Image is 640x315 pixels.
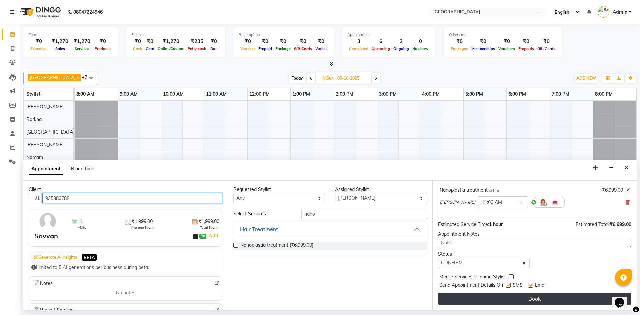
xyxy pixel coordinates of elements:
[17,3,63,21] img: logo
[274,38,292,45] div: ₹0
[26,91,40,97] span: Stylist
[32,279,53,288] span: Notes
[470,38,497,45] div: ₹0
[488,188,499,193] small: for
[335,186,427,193] div: Assigned Stylist
[200,225,218,230] span: Total Spent
[411,46,430,51] span: No show
[42,193,222,203] input: Search by Name/Mobile/Email/Code
[208,38,220,45] div: ₹0
[156,46,186,51] span: Online/Custom
[289,73,306,83] span: Today
[29,193,43,203] button: +91
[438,221,489,227] span: Estimated Service Time:
[26,116,42,122] span: Barkha
[492,188,499,193] span: 1 hr
[131,38,144,45] div: ₹0
[29,186,222,193] div: Client
[377,89,398,99] a: 3:00 PM
[449,38,470,45] div: ₹0
[32,253,79,262] button: Generate AI Insights
[131,46,144,51] span: Cash
[26,154,43,160] span: Nomam
[248,89,271,99] a: 12:00 PM
[206,232,219,240] span: |
[411,38,430,45] div: 0
[54,46,67,51] span: Sales
[622,163,631,173] button: Close
[131,32,220,38] div: Finance
[347,38,370,45] div: 3
[420,89,441,99] a: 4:00 PM
[26,104,64,110] span: [PERSON_NAME]
[438,293,631,305] button: Book
[464,89,485,99] a: 5:00 PM
[593,89,614,99] a: 8:00 PM
[370,38,392,45] div: 6
[156,38,186,45] div: ₹1,270
[440,187,499,194] div: Nanoplastia treatment
[314,46,328,51] span: Wallet
[239,32,328,38] div: Redemption
[517,38,536,45] div: ₹0
[551,198,559,206] img: Interior.png
[240,225,278,233] div: Hair Treatment
[513,282,523,290] span: SMS
[536,46,557,51] span: Gift Cards
[517,46,536,51] span: Prepaids
[34,231,58,241] div: Savvan
[26,129,74,135] span: [GEOGRAPHIC_DATA]
[29,46,49,51] span: Expenses
[438,251,530,258] div: Status
[198,218,219,225] span: ₹1,999.00
[598,6,609,18] img: Admin
[80,218,83,225] span: 1
[292,38,314,45] div: ₹0
[82,74,92,80] span: +7
[507,89,528,99] a: 6:00 PM
[321,76,335,81] span: Sun
[49,38,71,45] div: ₹1,270
[75,89,96,99] a: 8:00 AM
[550,89,571,99] a: 7:00 PM
[576,76,596,81] span: ADD NEW
[292,46,314,51] span: Gift Cards
[576,221,610,227] span: Estimated Total:
[73,46,91,51] span: Services
[438,231,631,238] div: Appointment Notes
[239,46,257,51] span: Voucher
[626,188,630,192] i: Edit price
[539,198,547,206] img: Hairdresser.png
[199,234,206,239] span: ₹0
[71,38,93,45] div: ₹1,270
[497,46,517,51] span: Vouchers
[32,306,75,314] span: Recent Services
[301,209,427,219] input: Search by service name
[93,46,112,51] span: Products
[610,221,631,227] span: ₹6,999.00
[602,187,623,194] span: ₹6,999.00
[291,89,312,99] a: 1:00 PM
[440,199,475,206] span: [PERSON_NAME]
[334,89,355,99] a: 2:00 PM
[335,73,369,83] input: 2025-10-05
[233,186,325,193] div: Requested Stylist
[613,9,627,16] span: Admin
[26,142,64,148] span: [PERSON_NAME]
[71,166,94,172] span: Block Time
[82,254,97,260] span: BETA
[489,221,503,227] span: 1 hour
[274,46,292,51] span: Package
[449,32,557,38] div: Other sales
[257,46,274,51] span: Prepaid
[497,38,517,45] div: ₹0
[392,46,411,51] span: Ongoing
[78,225,86,230] span: Visits
[204,89,228,99] a: 11:00 AM
[439,273,506,282] span: Merge Services of Same Stylist
[29,163,63,175] span: Appointment
[132,218,153,225] span: ₹1,999.00
[144,46,156,51] span: Card
[449,46,470,51] span: Packages
[76,75,79,80] a: x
